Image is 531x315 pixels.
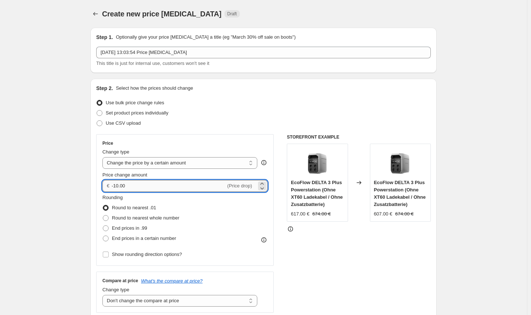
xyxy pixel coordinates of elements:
[112,215,179,221] span: Round to nearest whole number
[112,205,156,210] span: Round to nearest .01
[287,134,431,140] h6: STOREFRONT EXAMPLE
[227,11,237,17] span: Draft
[374,210,393,218] div: 607.00 €
[106,120,141,126] span: Use CSV upload
[96,47,431,58] input: 30% off holiday sale
[112,236,176,241] span: End prices in a certain number
[102,149,129,155] span: Change type
[102,172,147,178] span: Price change amount
[90,9,101,19] button: Price change jobs
[116,85,193,92] p: Select how the prices should change
[96,34,113,41] h2: Step 1.
[386,148,415,177] img: EcoFlow_Delta_3_Plus_Powerstation_1_80x.webp
[106,100,164,105] span: Use bulk price change rules
[102,140,113,146] h3: Price
[227,183,252,188] span: (Price drop)
[106,110,168,116] span: Set product prices individually
[102,195,123,200] span: Rounding
[112,252,182,257] span: Show rounding direction options?
[303,148,332,177] img: EcoFlow_Delta_3_Plus_Powerstation_1_80x.webp
[141,278,203,284] button: What's the compare at price?
[112,225,147,231] span: End prices in .99
[312,210,331,218] strike: 674.00 €
[102,10,222,18] span: Create new price [MEDICAL_DATA]
[291,180,343,207] span: EcoFlow DELTA 3 Plus Powerstation (Ohne XT60 Ladekabel / Ohne Zusatzbatterie)
[102,287,129,292] span: Change type
[112,180,226,192] input: -10.00
[102,278,138,284] h3: Compare at price
[291,210,309,218] div: 617.00 €
[96,61,209,66] span: This title is just for internal use, customers won't see it
[107,183,109,188] span: €
[260,159,268,166] div: help
[374,180,426,207] span: EcoFlow DELTA 3 Plus Powerstation (Ohne XT60 Ladekabel / Ohne Zusatzbatterie)
[96,85,113,92] h2: Step 2.
[116,34,296,41] p: Optionally give your price [MEDICAL_DATA] a title (eg "March 30% off sale on boots")
[395,210,414,218] strike: 674.00 €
